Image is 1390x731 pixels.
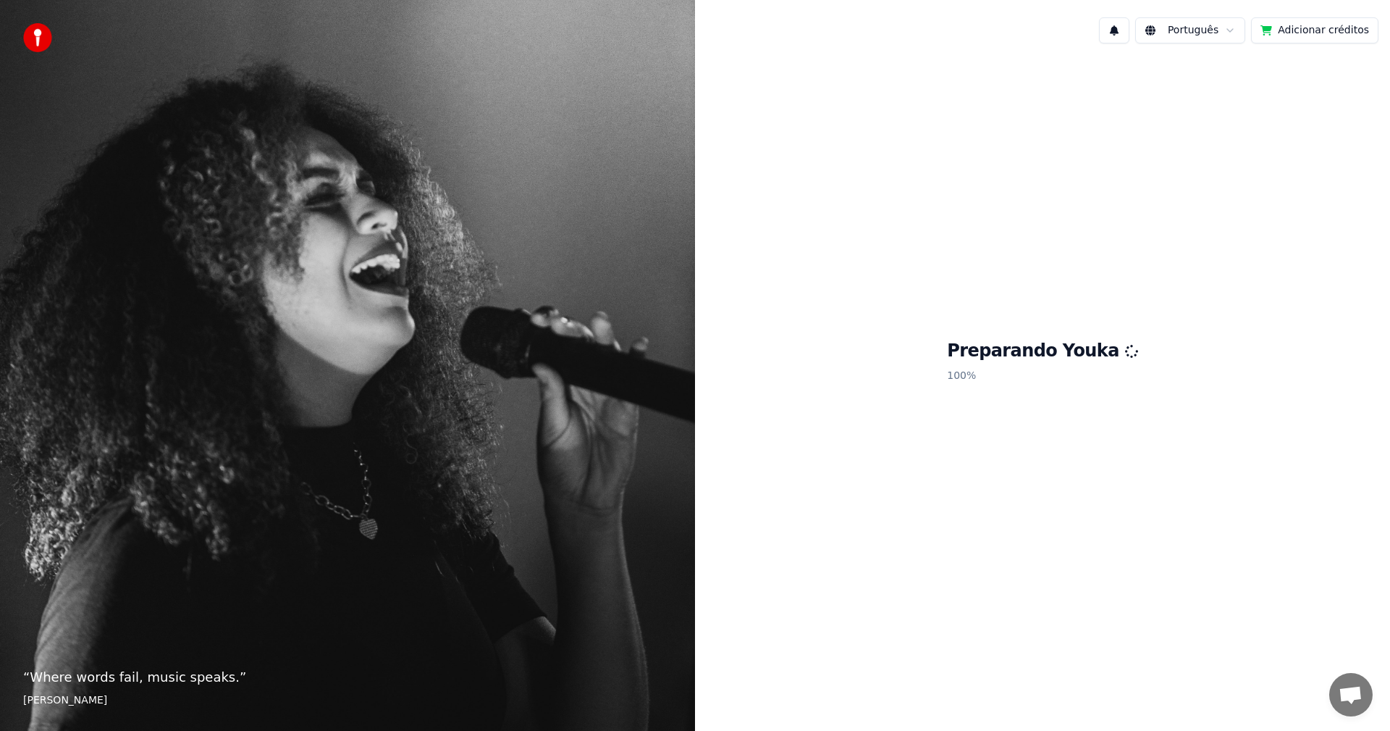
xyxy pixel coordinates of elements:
div: Bate-papo aberto [1329,673,1373,717]
p: “ Where words fail, music speaks. ” [23,667,672,688]
footer: [PERSON_NAME] [23,693,672,708]
button: Adicionar créditos [1251,17,1378,43]
p: 100 % [947,363,1138,389]
img: youka [23,23,52,52]
h1: Preparando Youka [947,340,1138,363]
